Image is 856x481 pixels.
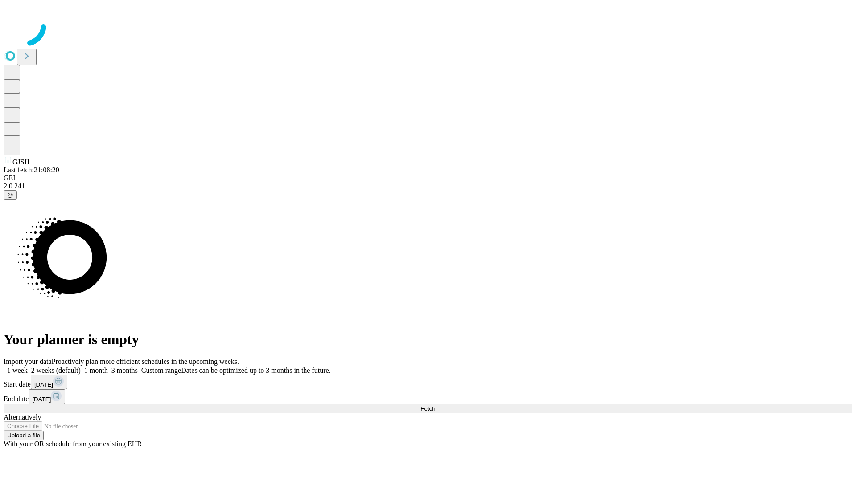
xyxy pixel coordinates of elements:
[4,431,44,440] button: Upload a file
[12,158,29,166] span: GJSH
[31,375,67,389] button: [DATE]
[4,166,59,174] span: Last fetch: 21:08:20
[7,367,28,374] span: 1 week
[4,375,852,389] div: Start date
[34,381,53,388] span: [DATE]
[4,440,142,448] span: With your OR schedule from your existing EHR
[7,192,13,198] span: @
[4,174,852,182] div: GEI
[4,358,52,365] span: Import your data
[4,190,17,200] button: @
[31,367,81,374] span: 2 weeks (default)
[52,358,239,365] span: Proactively plan more efficient schedules in the upcoming weeks.
[4,389,852,404] div: End date
[111,367,138,374] span: 3 months
[420,405,435,412] span: Fetch
[181,367,330,374] span: Dates can be optimized up to 3 months in the future.
[4,182,852,190] div: 2.0.241
[4,331,852,348] h1: Your planner is empty
[84,367,108,374] span: 1 month
[4,413,41,421] span: Alternatively
[141,367,181,374] span: Custom range
[32,396,51,403] span: [DATE]
[29,389,65,404] button: [DATE]
[4,404,852,413] button: Fetch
